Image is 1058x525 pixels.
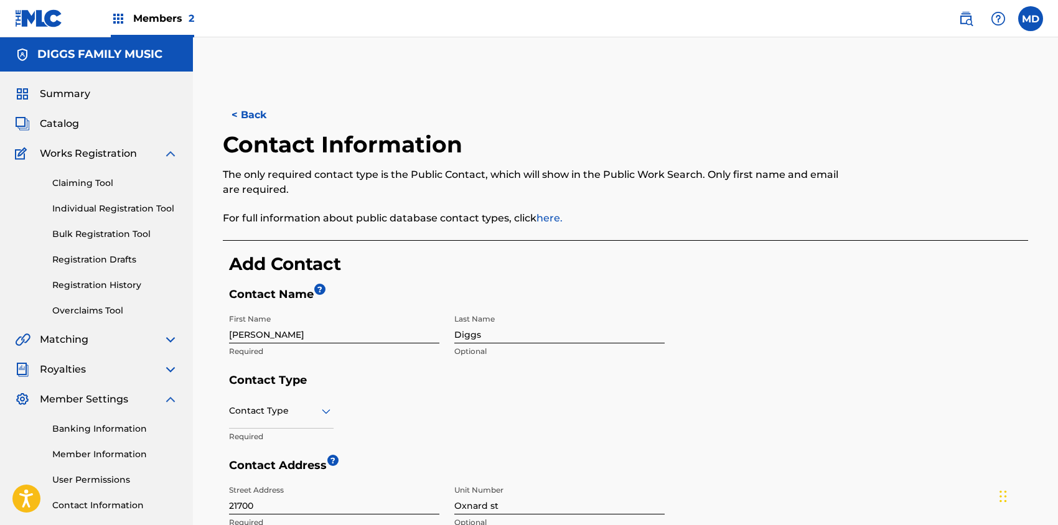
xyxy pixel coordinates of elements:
[991,11,1006,26] img: help
[37,47,162,62] h5: DIGGS FAMILY MUSIC
[996,465,1058,525] iframe: Chat Widget
[52,202,178,215] a: Individual Registration Tool
[986,6,1011,31] div: Help
[15,362,30,377] img: Royalties
[133,11,194,26] span: Members
[229,287,1028,308] h5: Contact Name
[229,253,1028,275] h3: Add Contact
[958,11,973,26] img: search
[15,116,79,131] a: CatalogCatalog
[15,9,63,27] img: MLC Logo
[40,332,88,347] span: Matching
[999,478,1007,515] div: Drag
[163,332,178,347] img: expand
[40,392,128,407] span: Member Settings
[15,47,30,62] img: Accounts
[15,146,31,161] img: Works Registration
[1023,340,1058,440] iframe: Resource Center
[52,422,178,435] a: Banking Information
[15,116,30,131] img: Catalog
[229,431,334,442] p: Required
[229,373,1028,394] h5: Contact Type
[15,86,30,101] img: Summary
[111,11,126,26] img: Top Rightsholders
[40,116,79,131] span: Catalog
[223,167,843,197] p: The only required contact type is the Public Contact, which will show in the Public Work Search. ...
[536,212,563,224] a: here.
[52,279,178,292] a: Registration History
[327,455,339,466] span: ?
[15,86,90,101] a: SummarySummary
[1018,6,1043,31] div: User Menu
[52,304,178,317] a: Overclaims Tool
[223,131,469,159] h2: Contact Information
[229,346,439,357] p: Required
[52,448,178,461] a: Member Information
[454,346,665,357] p: Optional
[40,86,90,101] span: Summary
[40,362,86,377] span: Royalties
[163,146,178,161] img: expand
[189,12,194,24] span: 2
[15,392,30,407] img: Member Settings
[15,332,30,347] img: Matching
[52,473,178,486] a: User Permissions
[52,253,178,266] a: Registration Drafts
[229,458,665,479] h5: Contact Address
[163,362,178,377] img: expand
[163,392,178,407] img: expand
[52,228,178,241] a: Bulk Registration Tool
[307,368,317,379] iframe: Spotlight
[223,211,843,226] p: For full information about public database contact types, click
[52,177,178,190] a: Claiming Tool
[223,100,297,131] button: < Back
[40,146,137,161] span: Works Registration
[52,499,178,512] a: Contact Information
[314,284,325,295] span: ?
[953,6,978,31] a: Public Search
